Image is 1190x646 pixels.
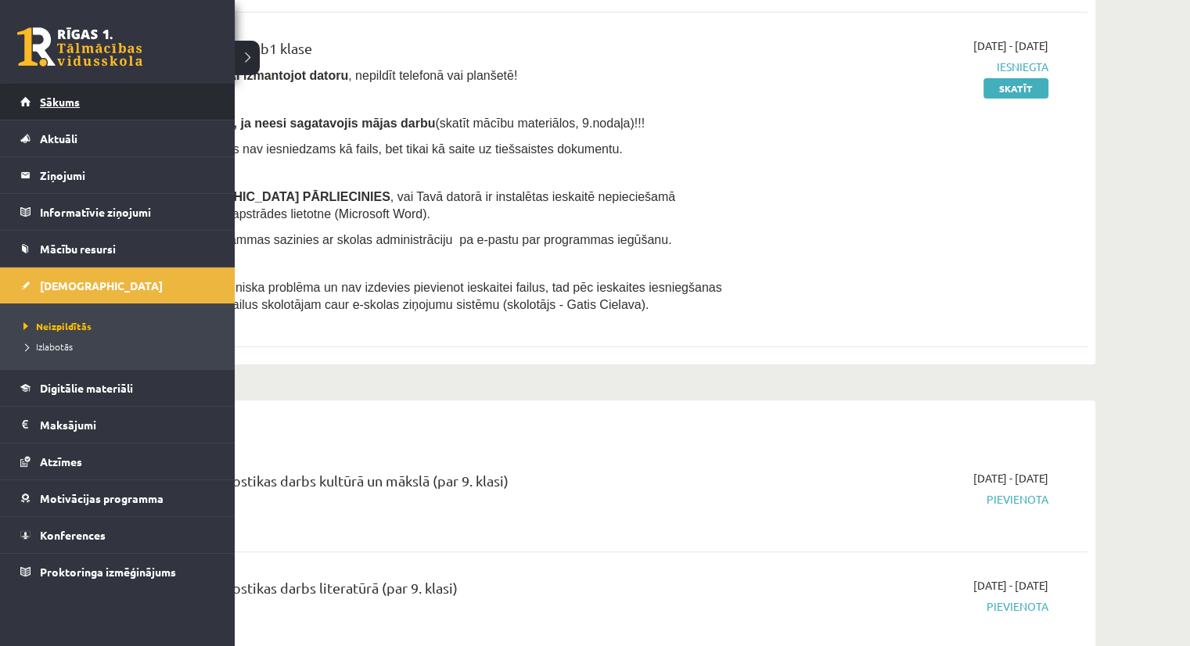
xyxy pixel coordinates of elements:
span: Nesāc pildīt ieskaiti, ja neesi sagatavojis mājas darbu [117,117,435,130]
span: Neizpildītās [20,320,92,332]
a: Neizpildītās [20,319,219,333]
legend: Maksājumi [40,407,215,443]
a: Proktoringa izmēģinājums [20,554,215,590]
span: - mājasdarbs nav iesniedzams kā fails, bet tikai kā saite uz tiešsaistes dokumentu. [117,142,623,156]
a: Maksājumi [20,407,215,443]
span: Ja Tev nav šīs programmas sazinies ar skolas administrāciju pa e-pastu par programmas iegūšanu. [117,233,671,246]
span: [DEMOGRAPHIC_DATA] [40,278,163,292]
span: [DATE] - [DATE] [973,577,1048,594]
span: Pirms [DEMOGRAPHIC_DATA] PĀRLIECINIES [117,190,390,203]
span: , vai Tavā datorā ir instalētas ieskaitē nepieciešamā programma – teksta apstrādes lietotne (Micr... [117,190,675,221]
a: Informatīvie ziņojumi [20,194,215,230]
span: [DATE] - [DATE] [973,470,1048,486]
span: Motivācijas programma [40,491,164,505]
a: Skatīt [983,78,1048,99]
legend: Informatīvie ziņojumi [40,194,215,230]
div: 10.b1 klases diagnostikas darbs kultūrā un mākslā (par 9. klasi) [117,470,730,499]
a: Atzīmes [20,443,215,479]
a: Motivācijas programma [20,480,215,516]
span: Ieskaite jāpilda , nepildīt telefonā vai planšetē! [117,69,517,82]
span: Ja Tev ir radusies tehniska problēma un nav izdevies pievienot ieskaitei failus, tad pēc ieskaite... [117,281,722,311]
legend: Ziņojumi [40,157,215,193]
a: Aktuāli [20,120,215,156]
span: Digitālie materiāli [40,381,133,395]
span: Atzīmes [40,454,82,468]
a: Ziņojumi [20,157,215,193]
span: Konferences [40,528,106,542]
span: Sākums [40,95,80,109]
span: [DATE] - [DATE] [973,38,1048,54]
span: Iesniegta [753,59,1048,75]
a: [DEMOGRAPHIC_DATA] [20,267,215,303]
a: Mācību resursi [20,231,215,267]
div: 10.b1 klases diagnostikas darbs literatūrā (par 9. klasi) [117,577,730,606]
b: , TIKAI izmantojot datoru [200,69,348,82]
span: Proktoringa izmēģinājums [40,565,176,579]
span: Izlabotās [20,340,73,353]
a: Digitālie materiāli [20,370,215,406]
span: Mācību resursi [40,242,116,256]
span: Pievienota [753,491,1048,508]
span: (skatīt mācību materiālos, 9.nodaļa)!!! [435,117,645,130]
a: Izlabotās [20,339,219,354]
a: Sākums [20,84,215,120]
a: Konferences [20,517,215,553]
div: Datorika 1. ieskaite 10.b1 klase [117,38,730,66]
span: Aktuāli [40,131,77,145]
span: Pievienota [753,598,1048,615]
a: Rīgas 1. Tālmācības vidusskola [17,27,142,66]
